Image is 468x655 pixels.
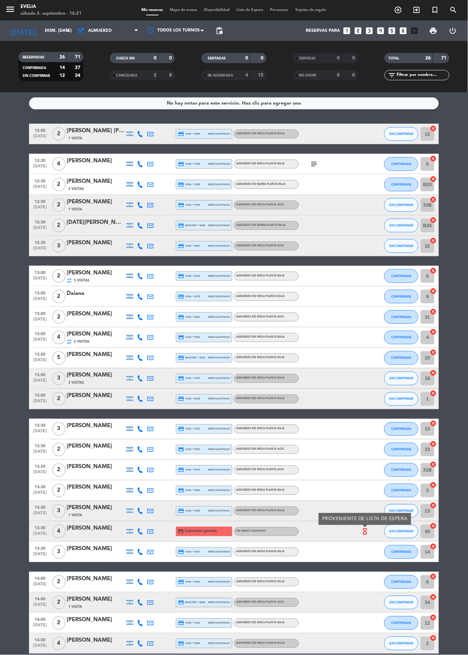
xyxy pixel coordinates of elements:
[68,136,82,141] span: 1 Visita
[31,156,49,164] span: 12:30
[430,329,437,336] i: cancel
[178,294,200,300] span: visa * 4479
[31,511,49,519] span: [DATE]
[178,467,184,473] i: credit_card
[31,197,49,205] span: 12:30
[67,463,125,472] div: [PERSON_NAME]
[178,181,184,188] i: credit_card
[68,513,82,518] span: 1 Visita
[31,276,49,284] span: [DATE]
[67,524,125,533] div: [PERSON_NAME]
[178,508,184,514] i: credit_card
[52,219,66,232] span: 2
[292,8,330,12] span: Tarjetas de regalo
[75,65,82,70] strong: 37
[389,601,414,604] span: SIN CONFIRMAR
[185,529,217,534] span: Esperando garantía
[67,504,125,513] div: [PERSON_NAME]
[208,223,230,228] span: mercadopago
[67,156,125,165] div: [PERSON_NAME]
[236,427,285,430] span: ALMUERZO en MESA PLANTA BAJA
[208,376,230,381] span: mercadopago
[236,224,286,227] span: ALMUERZO en BARRA PLANTA BAJA
[31,309,49,317] span: 13:00
[178,335,184,341] i: credit_card
[178,161,200,167] span: visa * 7258
[67,218,125,227] div: [DATE][PERSON_NAME]
[52,504,66,518] span: 3
[208,162,230,166] span: mercadopago
[31,297,49,304] span: [DATE]
[391,162,412,166] span: CONFIRMADA
[5,23,41,38] i: [DATE]
[178,222,206,229] span: master * 5306
[178,294,184,300] i: credit_card
[353,56,357,60] strong: 0
[258,73,265,78] strong: 15
[68,380,84,386] span: 3 Visitas
[52,525,66,538] span: 4
[52,127,66,141] span: 2
[31,462,49,470] span: 13:30
[67,371,125,380] div: [PERSON_NAME]
[449,27,457,35] i: power_settings_new
[52,422,66,436] span: 3
[52,269,66,283] span: 2
[52,290,66,303] span: 2
[391,274,412,278] span: CONFIRMADA
[384,198,418,212] button: SIN CONFIRMAR
[391,621,412,625] span: CONFIRMADA
[236,530,266,533] span: Sin menú asignado
[236,295,285,298] span: ALMUERZO en MESA PLANTA BAJA
[178,396,184,402] i: credit_card
[208,550,230,554] span: mercadopago
[52,463,66,477] span: 2
[389,642,414,645] span: SIN CONFIRMAR
[31,483,49,491] span: 13:30
[430,390,437,397] i: cancel
[178,161,184,167] i: credit_card
[245,56,248,60] strong: 0
[5,4,15,14] i: menu
[31,491,49,499] span: [DATE]
[178,467,200,473] span: visa * 0970
[384,178,418,191] button: CONFIRMADA
[169,56,174,60] strong: 0
[391,550,412,554] span: CONFIRMADA
[430,502,437,509] i: cancel
[430,482,437,489] i: cancel
[52,331,66,344] span: 4
[236,183,286,186] span: ALMUERZO en BARRA PLANTA BAJA
[391,448,412,451] span: CONFIRMADA
[384,484,418,497] button: CONFIRMADA
[310,160,318,168] i: subject
[389,132,414,136] span: SIN CONFIRMAR
[178,549,200,555] span: visa * 4407
[178,447,200,453] span: visa * 0633
[31,338,49,345] span: [DATE]
[23,74,50,78] span: SIN CONFIRMAR
[178,314,200,320] span: visa * 0843
[236,274,285,277] span: ALMUERZO en MESA PLANTA BAJA
[178,376,184,382] i: credit_card
[31,371,49,379] span: 13:00
[169,73,174,78] strong: 8
[245,73,248,78] strong: 4
[52,157,66,171] span: 4
[389,57,399,60] span: TOTAL
[215,27,223,35] span: pending_actions
[52,484,66,497] span: 2
[178,488,184,494] i: credit_card
[236,550,285,553] span: ALMUERZO en MESA PLANTA BAJA
[389,397,414,401] span: SIN CONFIRMAR
[384,525,418,538] button: SIN CONFIRMAR
[389,377,414,380] span: SIN CONFIRMAR
[389,530,414,533] span: SIN CONFIRMAR
[384,463,418,477] button: CONFIRMADA
[391,182,412,186] span: CONFIRMADA
[431,6,439,14] i: turned_in_not
[75,55,82,59] strong: 71
[236,468,284,471] span: ALMUERZO en MESA PLANTA ALTA
[389,203,414,207] span: SIN CONFIRMAR
[178,396,200,402] span: visa * 8258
